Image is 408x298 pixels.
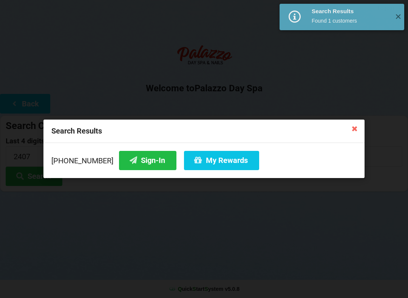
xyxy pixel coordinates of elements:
div: [PHONE_NUMBER] [51,151,357,170]
button: Sign-In [119,151,176,170]
div: Found 1 customers [312,17,389,25]
button: My Rewards [184,151,259,170]
div: Search Results [43,120,365,143]
div: Search Results [312,8,389,15]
